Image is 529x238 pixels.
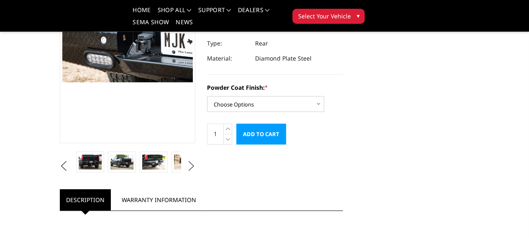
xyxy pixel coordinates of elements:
[356,11,359,20] span: ▾
[110,154,133,170] img: 2020-2026 Chevrolet/GMC 2500-3500 - FT Series - Rear Bumper
[174,154,197,170] img: 2020-2026 Chevrolet/GMC 2500-3500 - FT Series - Rear Bumper
[142,154,165,170] img: 2020-2026 Chevrolet/GMC 2500-3500 - FT Series - Rear Bumper
[198,7,231,19] a: Support
[207,83,343,92] label: Powder Coat Finish:
[60,189,111,210] a: Description
[292,9,365,24] button: Select Your Vehicle
[176,19,193,31] a: News
[133,19,169,31] a: SEMA Show
[79,154,101,170] img: 2020-2026 Chevrolet/GMC 2500-3500 - FT Series - Rear Bumper
[185,160,197,172] button: Next
[207,36,249,51] dt: Type:
[298,12,350,20] span: Select Your Vehicle
[133,7,151,19] a: Home
[255,36,268,51] dd: Rear
[255,51,312,66] dd: Diamond Plate Steel
[115,189,202,210] a: Warranty Information
[238,7,270,19] a: Dealers
[58,160,70,172] button: Previous
[236,124,286,144] input: Add to Cart
[207,51,249,66] dt: Material:
[158,7,192,19] a: shop all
